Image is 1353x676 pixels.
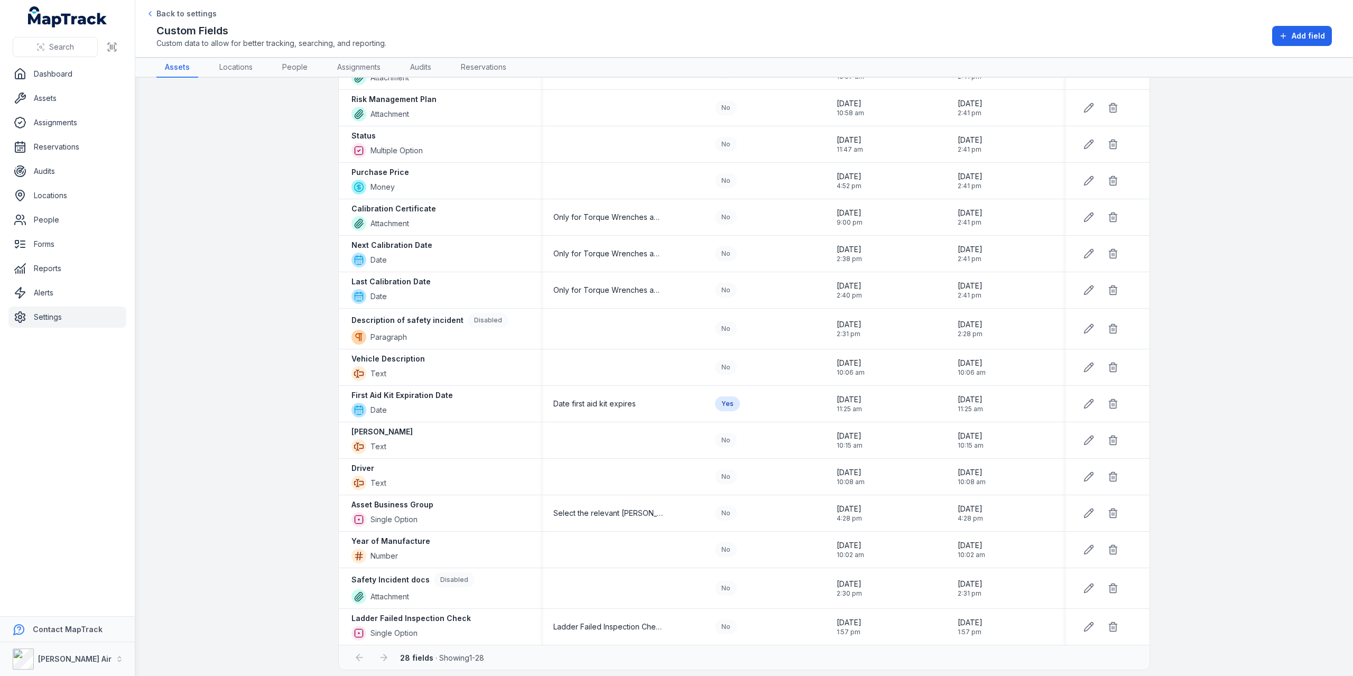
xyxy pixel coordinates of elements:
[351,463,374,474] strong: Driver
[33,625,103,634] strong: Contact MapTrack
[553,285,663,295] span: Only for Torque Wrenches and [GEOGRAPHIC_DATA]
[370,405,387,415] span: Date
[837,467,865,486] time: 8/15/2025, 10:08:05 AM
[958,182,983,190] span: 2:41 pm
[958,617,983,628] span: [DATE]
[958,579,983,589] span: [DATE]
[837,551,864,559] span: 10:02 am
[370,628,418,638] span: Single Option
[958,319,983,330] span: [DATE]
[837,135,863,154] time: 11/12/2024, 11:47:33 AM
[958,394,983,413] time: 8/18/2025, 11:25:04 AM
[468,313,508,328] div: Disabled
[370,332,407,342] span: Paragraph
[837,319,861,338] time: 1/31/2025, 2:31:06 PM
[837,171,861,182] span: [DATE]
[715,321,737,336] div: No
[837,478,865,486] span: 10:08 am
[958,244,983,263] time: 1/29/2025, 2:41:19 PM
[837,98,864,109] span: [DATE]
[351,575,430,585] strong: Safety Incident docs
[38,654,112,663] strong: [PERSON_NAME] Air
[837,394,862,413] time: 8/18/2025, 11:25:04 AM
[370,291,387,302] span: Date
[49,42,74,52] span: Search
[837,218,863,227] span: 9:00 pm
[958,255,983,263] span: 2:41 pm
[958,319,983,338] time: 7/2/2025, 2:28:33 PM
[8,136,126,158] a: Reservations
[958,171,983,182] span: [DATE]
[351,354,425,364] strong: Vehicle Description
[715,360,737,375] div: No
[958,394,983,405] span: [DATE]
[837,467,865,478] span: [DATE]
[837,135,863,145] span: [DATE]
[837,504,862,523] time: 2/21/2025, 4:28:06 PM
[715,283,737,298] div: No
[958,358,986,368] span: [DATE]
[553,399,636,409] span: Date first aid kit expires
[837,255,862,263] span: 2:38 pm
[958,504,983,514] span: [DATE]
[837,579,862,598] time: 1/31/2025, 2:30:52 PM
[156,23,386,38] h2: Custom Fields
[274,58,316,78] a: People
[958,208,983,218] span: [DATE]
[958,431,984,450] time: 8/15/2025, 10:15:40 AM
[351,94,437,105] strong: Risk Management Plan
[13,37,98,57] button: Search
[715,100,737,115] div: No
[8,112,126,133] a: Assignments
[8,209,126,230] a: People
[351,390,453,401] strong: First Aid Kit Expiration Date
[837,617,861,628] span: [DATE]
[351,315,464,326] strong: Description of safety incident
[837,405,862,413] span: 11:25 am
[958,589,983,598] span: 2:31 pm
[715,506,737,521] div: No
[958,540,985,559] time: 8/15/2025, 10:02:57 AM
[958,540,985,551] span: [DATE]
[837,394,862,405] span: [DATE]
[402,58,440,78] a: Audits
[452,58,515,78] a: Reservations
[351,203,436,214] strong: Calibration Certificate
[156,38,386,49] span: Custom data to allow for better tracking, searching, and reporting.
[837,291,862,300] span: 2:40 pm
[370,478,386,488] span: Text
[1292,31,1325,41] span: Add field
[958,135,983,145] span: [DATE]
[958,218,983,227] span: 2:41 pm
[958,109,983,117] span: 2:41 pm
[837,208,863,227] time: 11/11/2024, 9:00:17 PM
[351,499,433,510] strong: Asset Business Group
[400,653,484,662] span: · Showing 1 - 28
[958,467,986,478] span: [DATE]
[715,433,737,448] div: No
[370,591,409,602] span: Attachment
[351,240,432,251] strong: Next Calibration Date
[837,628,861,636] span: 1:57 pm
[400,653,433,662] strong: 28 fields
[553,622,663,632] span: Ladder Failed Inspection Check
[351,613,471,624] strong: Ladder Failed Inspection Check
[370,514,418,525] span: Single Option
[837,540,864,559] time: 8/15/2025, 10:02:57 AM
[370,441,386,452] span: Text
[434,572,475,587] div: Disabled
[146,8,217,19] a: Back to settings
[715,137,737,152] div: No
[28,6,107,27] a: MapTrack
[351,276,431,287] strong: Last Calibration Date
[8,185,126,206] a: Locations
[715,619,737,634] div: No
[370,255,387,265] span: Date
[958,405,983,413] span: 11:25 am
[837,182,861,190] span: 4:52 pm
[837,504,862,514] span: [DATE]
[958,628,983,636] span: 1:57 pm
[837,208,863,218] span: [DATE]
[837,431,863,441] span: [DATE]
[370,145,423,156] span: Multiple Option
